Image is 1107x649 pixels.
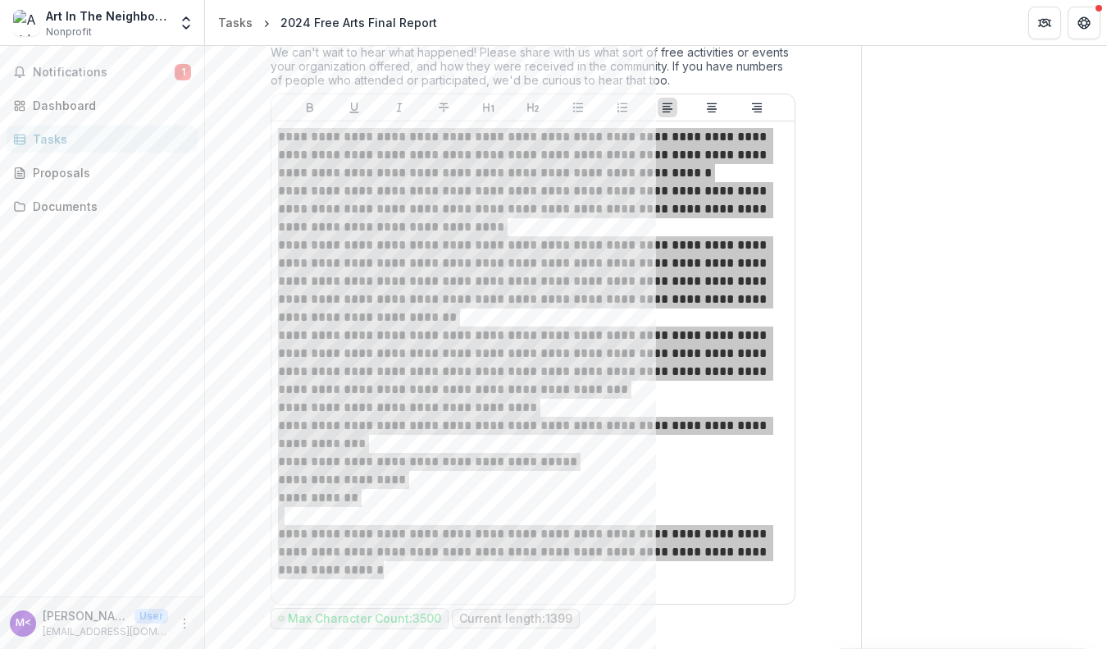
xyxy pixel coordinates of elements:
[434,98,453,117] button: Strike
[212,11,259,34] a: Tasks
[288,612,441,626] p: Max Character Count: 3500
[479,98,499,117] button: Heading 1
[46,7,168,25] div: Art In The Neighborhood
[212,11,444,34] nav: breadcrumb
[33,66,175,80] span: Notifications
[218,14,253,31] div: Tasks
[747,98,767,117] button: Align Right
[344,98,364,117] button: Underline
[280,14,437,31] div: 2024 Free Arts Final Report
[43,624,168,639] p: [EMAIL_ADDRESS][DOMAIN_NAME]
[7,59,198,85] button: Notifications1
[33,164,184,181] div: Proposals
[16,618,31,628] div: Mollie Burke <artintheneighborhoodvt@gmail.com>
[13,10,39,36] img: Art In The Neighborhood
[7,193,198,220] a: Documents
[702,98,722,117] button: Align Center
[7,159,198,186] a: Proposals
[175,64,191,80] span: 1
[46,25,92,39] span: Nonprofit
[300,98,320,117] button: Bold
[33,198,184,215] div: Documents
[658,98,677,117] button: Align Left
[175,7,198,39] button: Open entity switcher
[43,607,128,624] p: [PERSON_NAME] <[EMAIL_ADDRESS][DOMAIN_NAME]>
[568,98,588,117] button: Bullet List
[7,126,198,153] a: Tasks
[33,97,184,114] div: Dashboard
[389,98,409,117] button: Italicize
[271,45,795,94] div: We can't wait to hear what happened! Please share with us what sort of free activities or events ...
[7,92,198,119] a: Dashboard
[613,98,632,117] button: Ordered List
[1028,7,1061,39] button: Partners
[1068,7,1100,39] button: Get Help
[523,98,543,117] button: Heading 2
[175,614,194,633] button: More
[134,609,168,624] p: User
[33,130,184,148] div: Tasks
[459,612,572,626] p: Current length: 1399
